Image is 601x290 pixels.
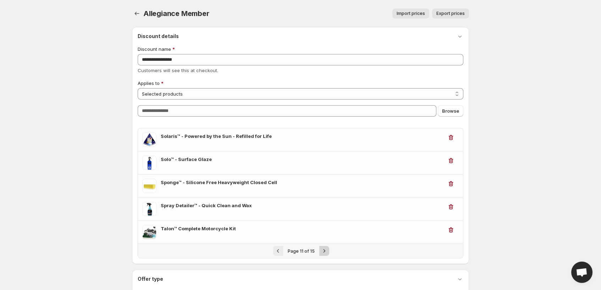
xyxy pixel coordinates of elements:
h3: Talon™ Complete Motorcycle Kit [161,225,443,232]
button: Browse [438,105,463,117]
span: Customers will see this at checkout. [138,68,218,73]
span: Discount name [138,46,171,52]
h3: Solaris™ - Powered by the Sun - Refilled for Life [161,133,443,140]
button: Previous [273,246,283,256]
span: Import prices [397,11,425,16]
nav: Pagination [138,243,463,258]
h3: Solo™ - Surface Glaze [161,156,443,163]
button: Import prices [392,9,429,18]
span: Applies to [138,80,160,86]
h3: Offer type [138,275,163,283]
span: Browse [442,107,459,114]
h3: Sponge™ - Silicone Free Heavyweight Closed Cell [161,179,443,186]
a: Open chat [571,262,592,283]
span: Export prices [436,11,465,16]
h3: Discount details [138,33,179,40]
button: Next [319,246,329,256]
span: Page 11 of 15 [288,248,315,254]
span: Allegiance Member [143,9,209,18]
h3: Spray Detailer™ - Quick Clean and Wax [161,202,443,209]
button: Export prices [432,9,469,18]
